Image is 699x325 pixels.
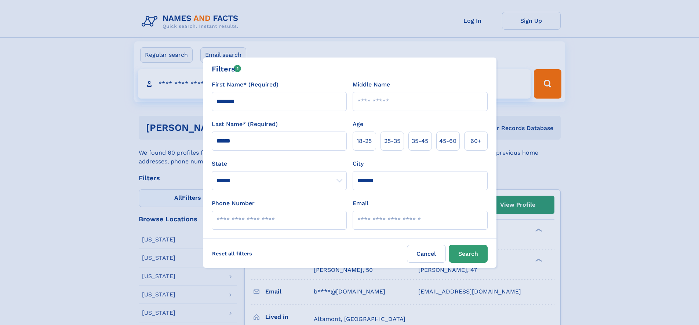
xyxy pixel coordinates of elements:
[212,199,255,208] label: Phone Number
[212,80,278,89] label: First Name* (Required)
[470,137,481,145] span: 60+
[439,137,456,145] span: 45‑60
[353,120,363,129] label: Age
[212,159,347,168] label: State
[212,120,278,129] label: Last Name* (Required)
[212,63,241,74] div: Filters
[353,80,390,89] label: Middle Name
[407,245,446,263] label: Cancel
[353,159,364,168] label: City
[207,245,257,262] label: Reset all filters
[384,137,400,145] span: 25‑35
[449,245,488,263] button: Search
[357,137,372,145] span: 18‑25
[353,199,368,208] label: Email
[412,137,428,145] span: 35‑45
